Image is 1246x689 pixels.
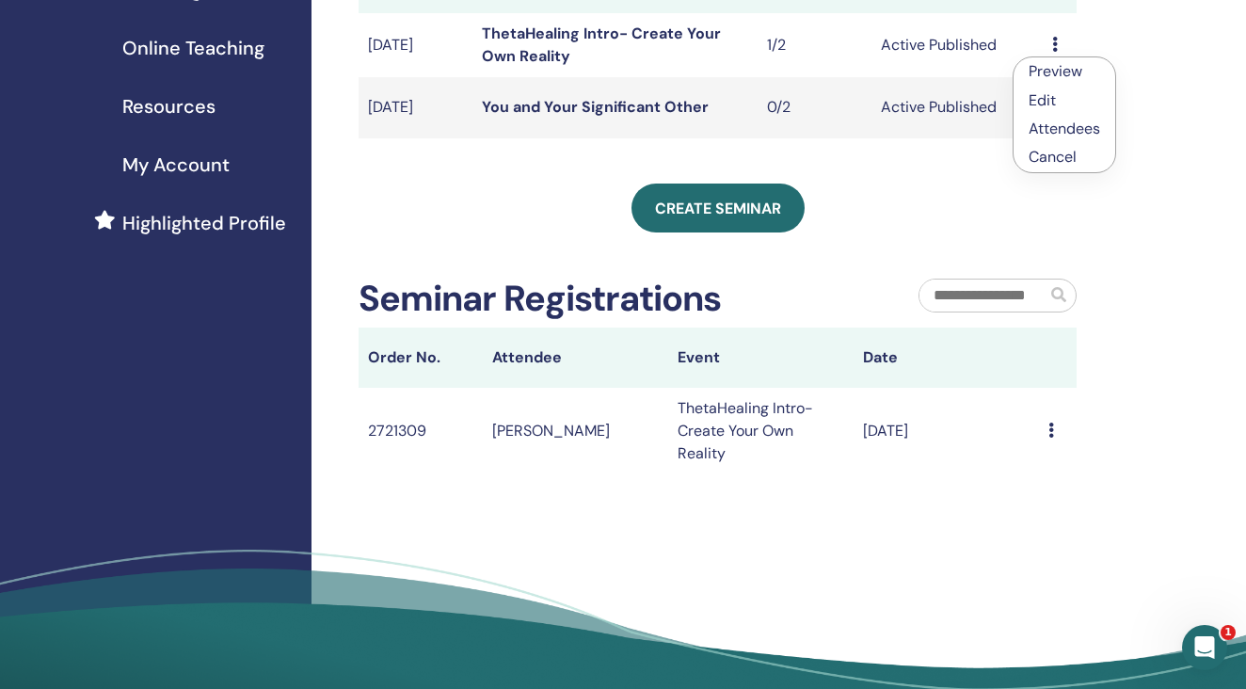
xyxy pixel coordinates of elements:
a: Preview [1029,61,1082,81]
td: 2721309 [359,388,483,474]
iframe: Intercom live chat [1182,625,1227,670]
span: My Account [122,151,230,179]
a: Edit [1029,90,1056,110]
th: Date [854,328,1039,388]
td: [DATE] [359,13,472,77]
a: You and Your Significant Other [482,97,709,117]
h2: Seminar Registrations [359,278,721,321]
td: Active Published [871,13,1043,77]
th: Event [668,328,854,388]
span: Online Teaching [122,34,264,62]
span: Highlighted Profile [122,209,286,237]
td: [PERSON_NAME] [483,388,668,474]
span: Create seminar [655,199,781,218]
a: ThetaHealing Intro- Create Your Own Reality [482,24,721,66]
span: Resources [122,92,216,120]
span: 1 [1221,625,1236,640]
th: Order No. [359,328,483,388]
p: Cancel [1029,146,1100,168]
th: Attendee [483,328,668,388]
a: Attendees [1029,119,1100,138]
td: 0/2 [758,77,871,138]
td: Active Published [871,77,1043,138]
td: ThetaHealing Intro- Create Your Own Reality [668,388,854,474]
a: Create seminar [631,184,805,232]
td: 1/2 [758,13,871,77]
td: [DATE] [854,388,1039,474]
td: [DATE] [359,77,472,138]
